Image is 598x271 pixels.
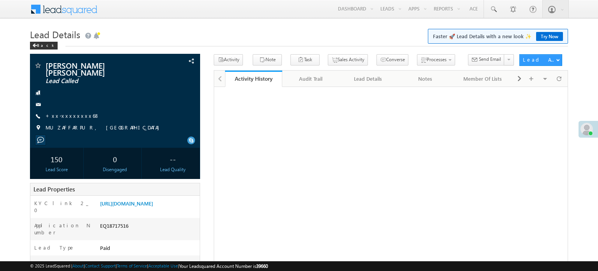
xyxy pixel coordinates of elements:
span: Faster 🚀 Lead Details with a new look ✨ [433,32,563,40]
label: KYC link 2_0 [34,200,92,214]
span: Send Email [479,56,501,63]
a: Audit Trail [282,71,339,87]
a: Member Of Lists [454,71,512,87]
button: Task [290,54,320,66]
a: Try Now [536,32,563,41]
div: Back [30,42,58,50]
div: Disengaged [90,166,139,173]
a: Lead Details [339,71,397,87]
div: Lead Details [346,74,390,83]
label: Owner [34,259,53,266]
span: MUZAFFARPUR, [GEOGRAPHIC_DATA] [46,124,163,132]
a: +xx-xxxxxxxx68 [46,112,100,119]
a: About [72,263,84,268]
label: Application Number [34,222,92,236]
span: Lead Details [30,28,80,41]
div: Activity History [231,75,276,82]
a: Acceptable Use [148,263,178,268]
div: Lead Actions [523,56,556,63]
span: Lead Properties [33,185,75,193]
a: Activity History [225,71,282,87]
span: © 2025 LeadSquared | | | | | [30,262,268,270]
div: Paid [98,244,200,255]
a: Contact Support [85,263,116,268]
div: Member Of Lists [461,74,505,83]
div: 150 [32,152,81,166]
span: [PERSON_NAME] [PERSON_NAME] [46,62,151,76]
button: Processes [417,54,455,66]
div: EQ18717516 [98,222,200,233]
a: [URL][DOMAIN_NAME] [100,200,153,207]
div: Audit Trail [288,74,332,83]
span: 39660 [256,263,268,269]
a: Back [30,41,62,48]
button: Note [253,54,282,66]
label: Lead Type [34,244,75,251]
div: Lead Quality [148,166,198,173]
span: Your Leadsquared Account Number is [179,263,268,269]
button: Activity [214,54,243,66]
span: Lead Called [46,77,151,85]
a: Terms of Service [117,263,147,268]
span: Processes [427,57,447,62]
a: Notes [397,71,454,87]
div: Lead Score [32,166,81,173]
button: Sales Activity [328,54,368,66]
button: Send Email [468,54,505,66]
button: Converse [376,54,408,66]
button: Lead Actions [519,54,562,66]
div: -- [148,152,198,166]
div: Notes [403,74,447,83]
div: 0 [90,152,139,166]
span: [PERSON_NAME] [100,260,139,266]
